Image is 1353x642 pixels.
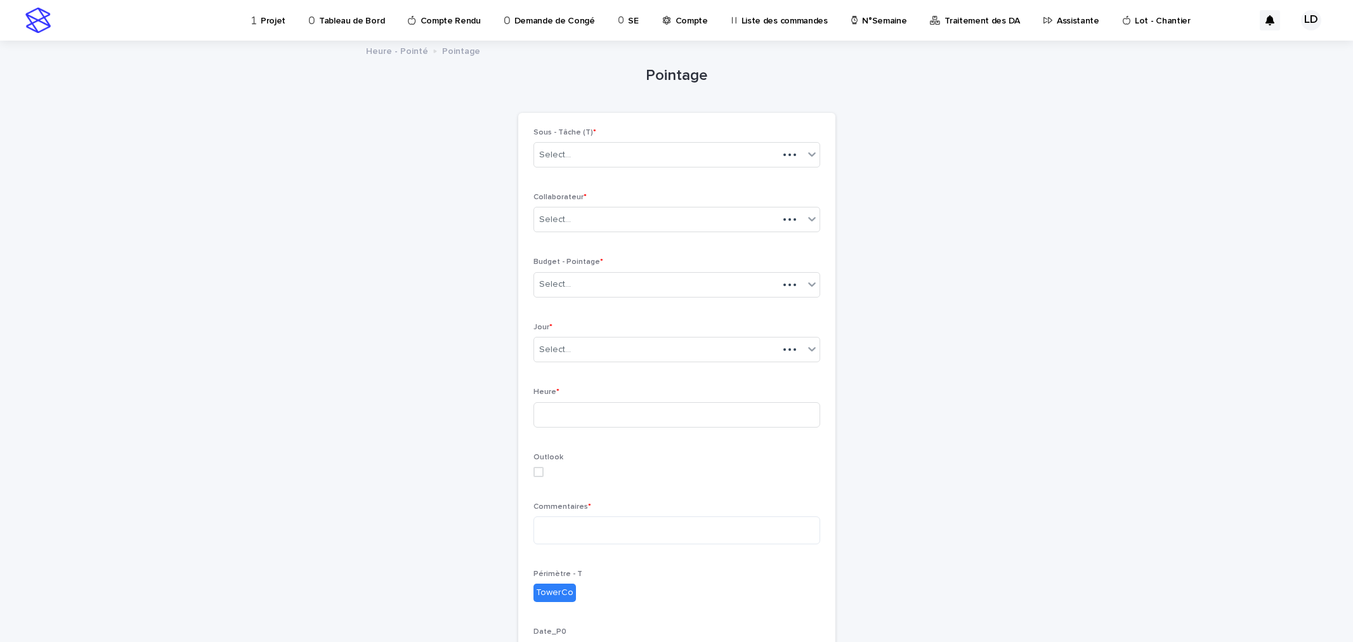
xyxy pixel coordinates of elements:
[533,388,559,396] span: Heure
[533,454,563,461] span: Outlook
[539,343,571,357] div: Select...
[533,503,591,511] span: Commentaires
[518,67,835,85] h1: Pointage
[533,584,576,602] div: TowerCo
[442,43,480,57] p: Pointage
[539,213,571,226] div: Select...
[533,193,587,201] span: Collaborateur
[25,8,51,33] img: stacker-logo-s-only.png
[539,278,571,291] div: Select...
[533,628,566,636] span: Date_P0
[539,148,571,162] div: Select...
[533,570,582,578] span: Périmètre - T
[533,129,596,136] span: Sous - Tâche (T)
[366,43,428,57] p: Heure - Pointé
[533,324,552,331] span: Jour
[1301,10,1321,30] div: LD
[533,258,603,266] span: Budget - Pointage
